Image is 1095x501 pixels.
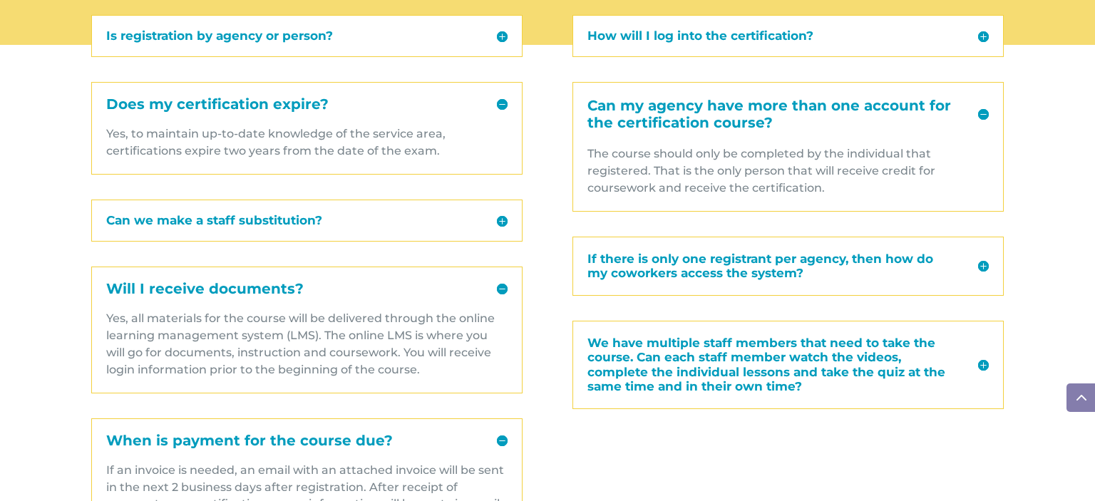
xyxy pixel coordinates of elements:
[587,97,989,131] h5: Can my agency have more than one account for the certification course?
[106,282,508,296] h5: Will I receive documents?
[106,125,508,160] p: Yes, to maintain up-to-date knowledge of the service area, certifications expire two years from t...
[106,310,508,378] p: Yes, all materials for the course will be delivered through the online learning management system...
[587,131,989,196] div: The course should only be completed by the individual that registered. That is the only person th...
[106,30,508,42] h5: Is registration by agency or person?
[587,252,989,281] h5: If there is only one registrant per agency, then how do my coworkers access the system?
[587,336,989,394] h5: We have multiple staff members that need to take the course. Can each staff member watch the vide...
[106,97,508,111] h5: Does my certification expire?
[106,215,508,227] h5: Can we make a staff substitution?
[106,433,508,448] h5: When is payment for the course due?
[587,30,989,42] h5: How will I log into the certification?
